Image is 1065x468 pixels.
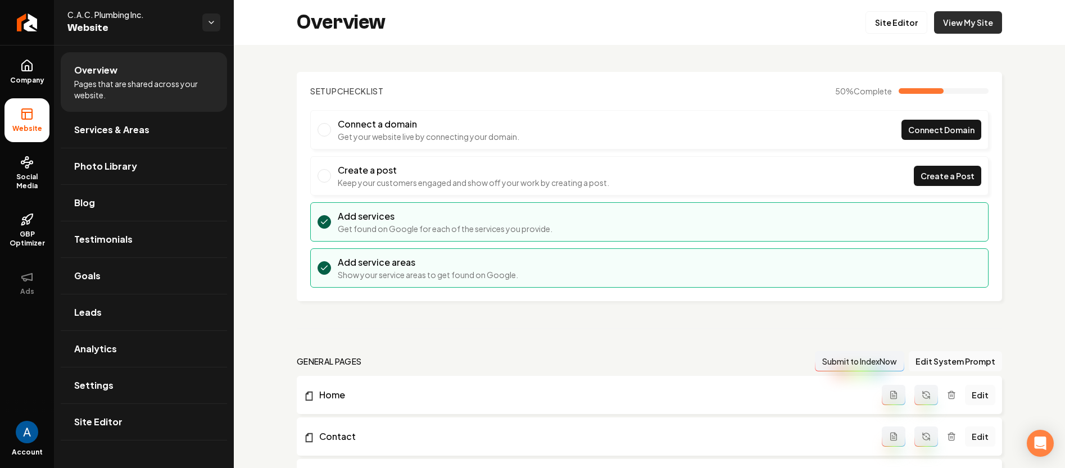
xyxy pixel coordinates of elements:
a: Photo Library [61,148,227,184]
a: Blog [61,185,227,221]
a: Edit [965,385,995,405]
a: Leads [61,294,227,330]
a: Goals [61,258,227,294]
span: Connect Domain [908,124,975,136]
p: Get found on Google for each of the services you provide. [338,223,552,234]
span: Photo Library [74,160,137,173]
a: Home [303,388,882,402]
a: Edit [965,426,995,447]
span: 50 % [835,85,892,97]
h3: Create a post [338,163,609,177]
h2: Overview [297,11,386,34]
a: View My Site [934,11,1002,34]
a: Testimonials [61,221,227,257]
a: Connect Domain [901,120,981,140]
h3: Add services [338,210,552,223]
div: Open Intercom Messenger [1027,430,1054,457]
a: Services & Areas [61,112,227,148]
span: Social Media [4,172,49,190]
img: Andrew Magana [16,421,38,443]
a: Site Editor [61,404,227,440]
span: Goals [74,269,101,283]
span: GBP Optimizer [4,230,49,248]
span: Analytics [74,342,117,356]
span: Testimonials [74,233,133,246]
span: Site Editor [74,415,123,429]
a: Create a Post [914,166,981,186]
span: Blog [74,196,95,210]
button: Open user button [16,421,38,443]
h3: Connect a domain [338,117,519,131]
p: Show your service areas to get found on Google. [338,269,518,280]
button: Edit System Prompt [909,351,1002,371]
button: Add admin page prompt [882,385,905,405]
span: Create a Post [921,170,975,182]
span: Services & Areas [74,123,149,137]
span: Pages that are shared across your website. [74,78,214,101]
span: Account [12,448,43,457]
h2: general pages [297,356,362,367]
span: Settings [74,379,114,392]
span: Company [6,76,49,85]
a: Contact [303,430,882,443]
a: Site Editor [865,11,927,34]
a: Social Media [4,147,49,199]
button: Ads [4,261,49,305]
a: Analytics [61,331,227,367]
p: Keep your customers engaged and show off your work by creating a post. [338,177,609,188]
span: Leads [74,306,102,319]
span: Website [8,124,47,133]
p: Get your website live by connecting your domain. [338,131,519,142]
span: Overview [74,63,117,77]
span: Complete [854,86,892,96]
button: Add admin page prompt [882,426,905,447]
span: C.A.C. Plumbing Inc. [67,9,193,20]
span: Setup [310,86,337,96]
img: Rebolt Logo [17,13,38,31]
h2: Checklist [310,85,384,97]
span: Website [67,20,193,36]
a: GBP Optimizer [4,204,49,257]
span: Ads [16,287,39,296]
h3: Add service areas [338,256,518,269]
button: Submit to IndexNow [815,351,904,371]
a: Company [4,50,49,94]
a: Settings [61,367,227,403]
